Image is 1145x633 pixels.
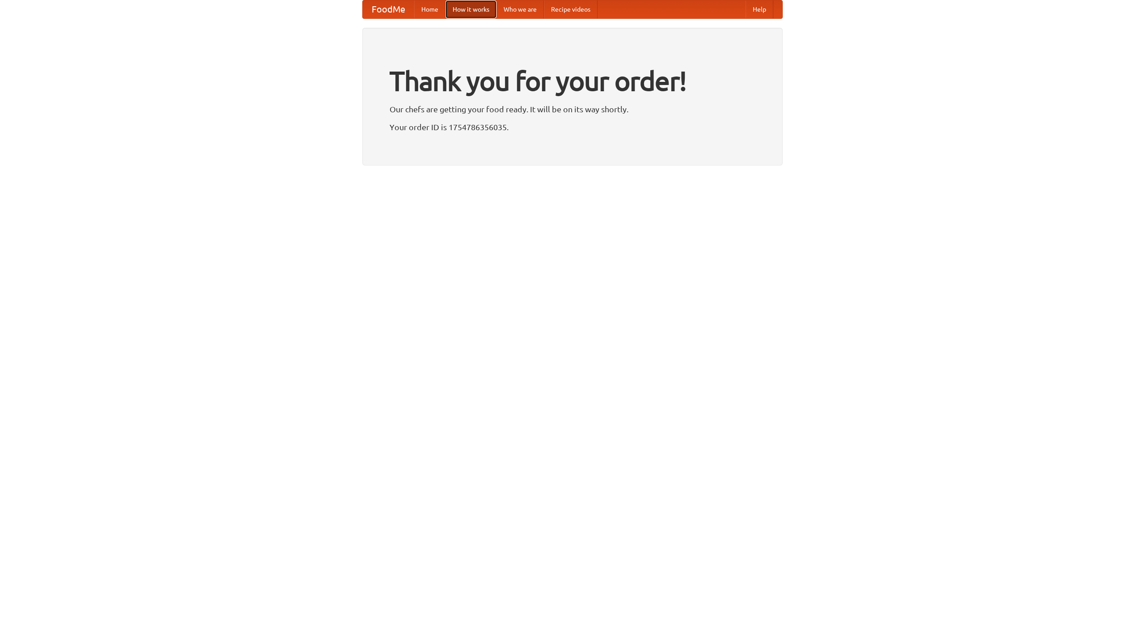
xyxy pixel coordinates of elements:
[544,0,598,18] a: Recipe videos
[390,59,755,102] h1: Thank you for your order!
[414,0,445,18] a: Home
[363,0,414,18] a: FoodMe
[445,0,496,18] a: How it works
[390,120,755,134] p: Your order ID is 1754786356035.
[496,0,544,18] a: Who we are
[746,0,773,18] a: Help
[390,102,755,116] p: Our chefs are getting your food ready. It will be on its way shortly.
